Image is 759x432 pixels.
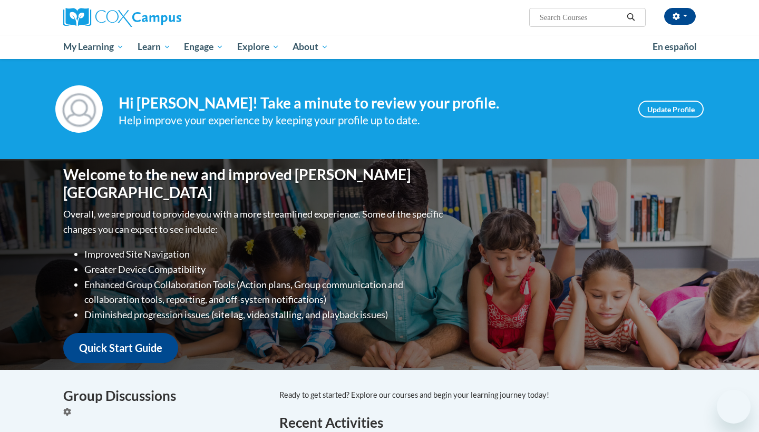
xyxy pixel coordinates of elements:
span: About [293,41,328,53]
span: Engage [184,41,223,53]
button: Search [623,11,639,24]
p: Overall, we are proud to provide you with a more streamlined experience. Some of the specific cha... [63,207,445,237]
a: My Learning [56,35,131,59]
h4: Group Discussions [63,386,264,406]
div: Help improve your experience by keeping your profile up to date. [119,112,622,129]
a: Cox Campus [63,8,264,27]
h4: Hi [PERSON_NAME]! Take a minute to review your profile. [119,94,622,112]
span: Learn [138,41,171,53]
div: Main menu [47,35,712,59]
a: En español [646,36,704,58]
li: Greater Device Compatibility [84,262,445,277]
a: Quick Start Guide [63,333,178,363]
img: Cox Campus [63,8,181,27]
button: Account Settings [664,8,696,25]
span: Explore [237,41,279,53]
li: Improved Site Navigation [84,247,445,262]
span: En español [653,41,697,52]
li: Diminished progression issues (site lag, video stalling, and playback issues) [84,307,445,322]
a: Update Profile [638,101,704,117]
a: About [286,35,336,59]
li: Enhanced Group Collaboration Tools (Action plans, Group communication and collaboration tools, re... [84,277,445,308]
input: Search Courses [539,11,623,24]
a: Explore [230,35,286,59]
a: Learn [131,35,178,59]
iframe: Button to launch messaging window [717,390,751,424]
h1: Recent Activities [279,413,696,432]
span: My Learning [63,41,124,53]
h1: Welcome to the new and improved [PERSON_NAME][GEOGRAPHIC_DATA] [63,166,445,201]
img: Profile Image [55,85,103,133]
a: Engage [177,35,230,59]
